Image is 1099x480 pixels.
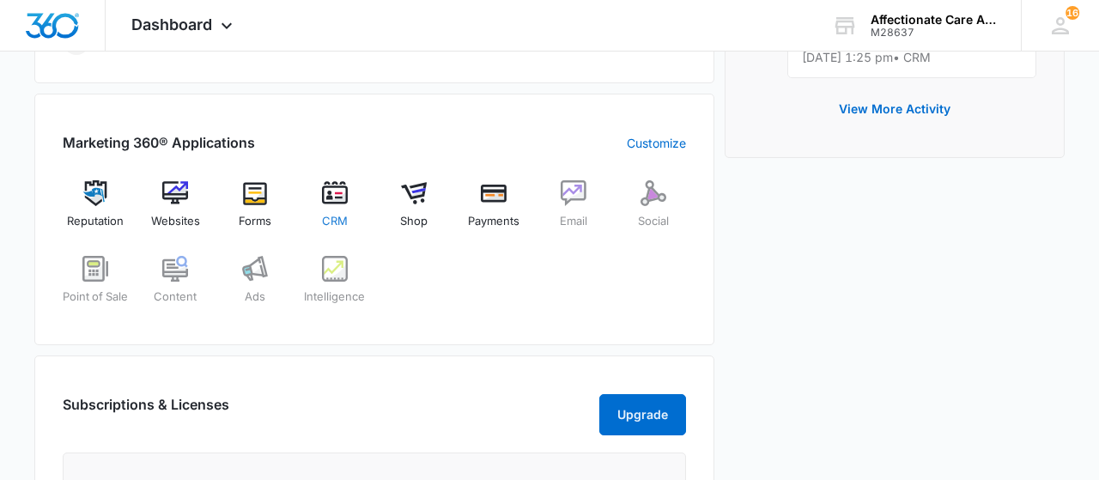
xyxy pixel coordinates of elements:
[802,52,1022,64] p: [DATE] 1:25 pm • CRM
[131,15,212,33] span: Dashboard
[63,256,129,318] a: Point of Sale
[63,132,255,153] h2: Marketing 360® Applications
[627,134,686,152] a: Customize
[1066,6,1079,20] div: notifications count
[871,27,996,39] div: account id
[63,180,129,242] a: Reputation
[151,213,200,230] span: Websites
[63,289,128,306] span: Point of Sale
[400,213,428,230] span: Shop
[1066,6,1079,20] span: 16
[143,256,209,318] a: Content
[322,213,348,230] span: CRM
[822,88,968,130] button: View More Activity
[304,289,365,306] span: Intelligence
[154,289,197,306] span: Content
[871,13,996,27] div: account name
[301,256,367,318] a: Intelligence
[222,256,288,318] a: Ads
[468,213,519,230] span: Payments
[381,180,447,242] a: Shop
[620,180,686,242] a: Social
[63,394,229,428] h2: Subscriptions & Licenses
[245,289,265,306] span: Ads
[67,213,124,230] span: Reputation
[461,180,527,242] a: Payments
[599,394,686,435] button: Upgrade
[541,180,607,242] a: Email
[222,180,288,242] a: Forms
[239,213,271,230] span: Forms
[560,213,587,230] span: Email
[143,180,209,242] a: Websites
[638,213,669,230] span: Social
[301,180,367,242] a: CRM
